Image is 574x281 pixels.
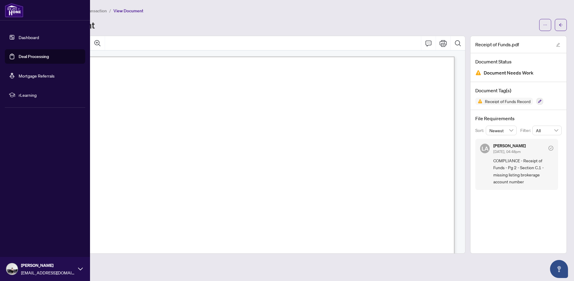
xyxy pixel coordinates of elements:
span: check-circle [548,146,553,151]
span: Receipt of Funds.pdf [475,41,519,48]
p: Sort: [475,127,486,134]
a: Mortgage Referrals [19,73,55,78]
span: View Document [113,8,143,14]
span: All [536,126,558,135]
p: Filter: [520,127,532,134]
span: rLearning [19,92,81,98]
span: Newest [489,126,513,135]
span: View Transaction [75,8,107,14]
img: Document Status [475,70,481,76]
h5: [PERSON_NAME] [493,144,526,148]
span: Receipt of Funds Record [482,99,533,103]
img: logo [5,3,23,17]
span: [DATE], 04:48pm [493,149,521,154]
span: Document Needs Work [484,69,533,77]
a: Dashboard [19,35,39,40]
h4: Document Tag(s) [475,87,562,94]
span: arrow-left [559,23,563,27]
img: Profile Icon [6,263,18,275]
span: ellipsis [543,23,547,27]
li: / [109,7,111,14]
span: [PERSON_NAME] [21,262,75,269]
button: Open asap [550,260,568,278]
h4: File Requirements [475,115,562,122]
span: LA [482,144,488,153]
span: [EMAIL_ADDRESS][DOMAIN_NAME] [21,269,75,276]
span: COMPLIANCE - Receipt of Funds - Pg 2 - Section C.1 - missing listing brokerage account number [493,157,553,185]
h4: Document Status [475,58,562,65]
img: Status Icon [475,98,482,105]
span: edit [556,43,560,47]
a: Deal Processing [19,54,49,59]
